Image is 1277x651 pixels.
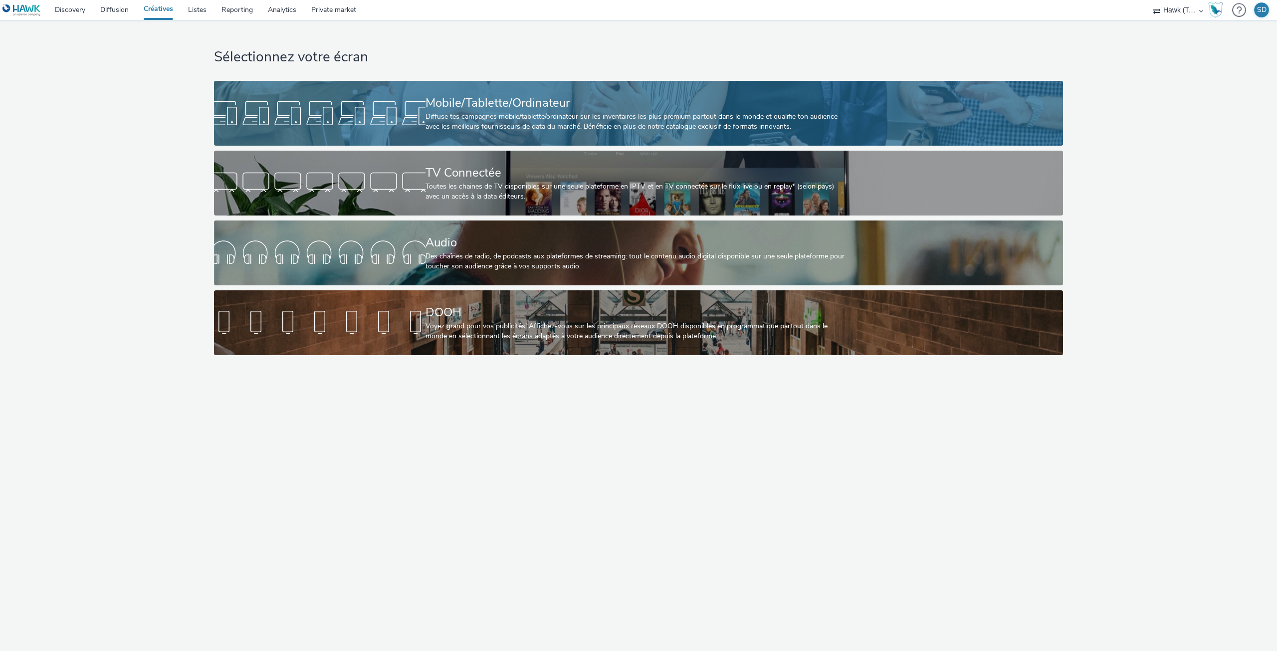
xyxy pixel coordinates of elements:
[426,251,848,272] div: Des chaînes de radio, de podcasts aux plateformes de streaming: tout le contenu audio digital dis...
[426,234,848,251] div: Audio
[426,182,848,202] div: Toutes les chaines de TV disponibles sur une seule plateforme en IPTV et en TV connectée sur le f...
[426,304,848,321] div: DOOH
[214,290,1063,355] a: DOOHVoyez grand pour vos publicités! Affichez-vous sur les principaux réseaux DOOH disponibles en...
[1257,2,1267,17] div: SD
[1208,2,1227,18] a: Hawk Academy
[426,94,848,112] div: Mobile/Tablette/Ordinateur
[426,321,848,342] div: Voyez grand pour vos publicités! Affichez-vous sur les principaux réseaux DOOH disponibles en pro...
[214,220,1063,285] a: AudioDes chaînes de radio, de podcasts aux plateformes de streaming: tout le contenu audio digita...
[214,151,1063,216] a: TV ConnectéeToutes les chaines de TV disponibles sur une seule plateforme en IPTV et en TV connec...
[214,81,1063,146] a: Mobile/Tablette/OrdinateurDiffuse tes campagnes mobile/tablette/ordinateur sur les inventaires le...
[214,48,1063,67] h1: Sélectionnez votre écran
[426,164,848,182] div: TV Connectée
[426,112,848,132] div: Diffuse tes campagnes mobile/tablette/ordinateur sur les inventaires les plus premium partout dan...
[2,4,41,16] img: undefined Logo
[1208,2,1223,18] img: Hawk Academy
